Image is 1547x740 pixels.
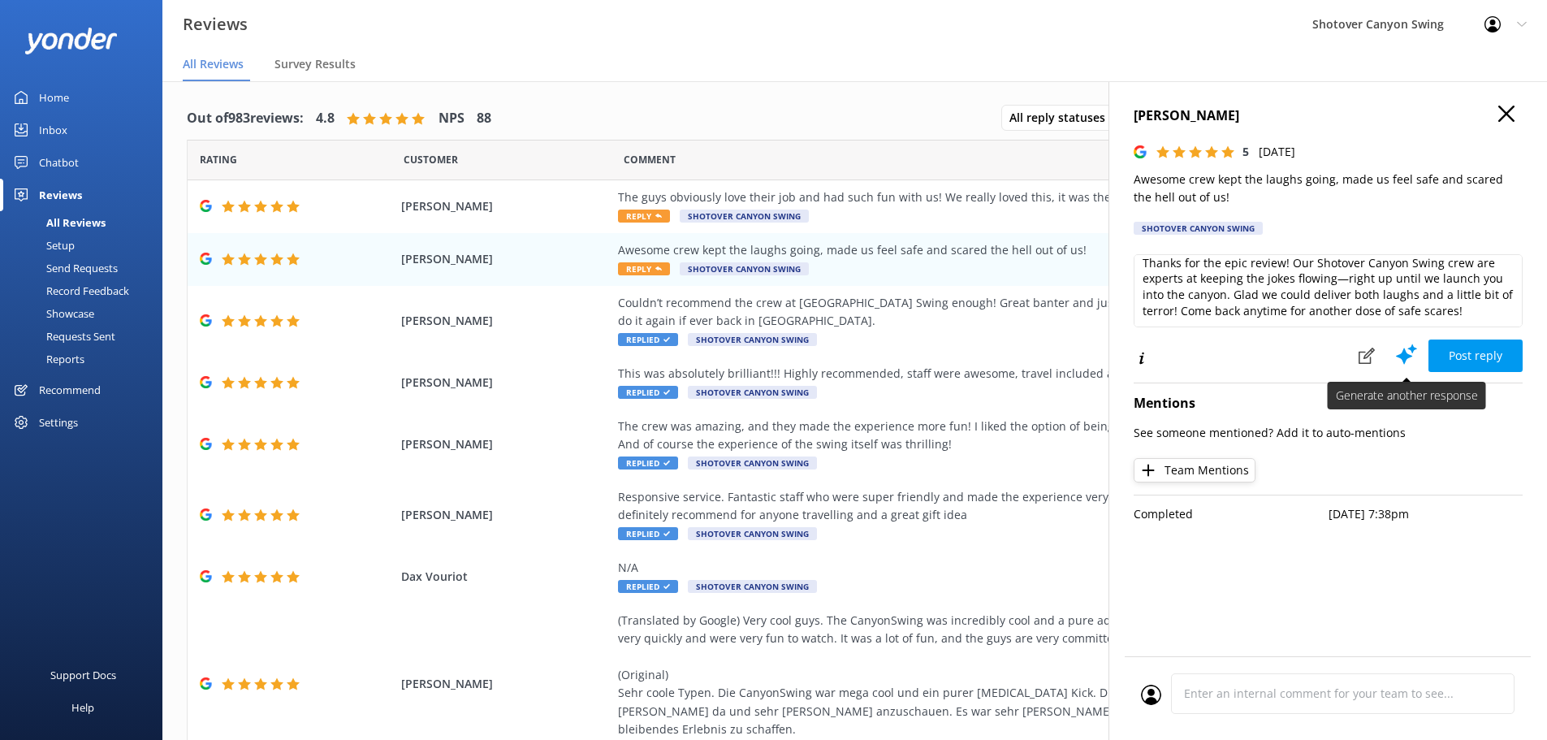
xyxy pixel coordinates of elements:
div: Awesome crew kept the laughs going, made us feel safe and scared the hell out of us! [618,241,1357,259]
span: Shotover Canyon Swing [688,527,817,540]
div: Recommend [39,374,101,406]
span: Replied [618,457,678,470]
div: The crew was amazing, and they made the experience more fun! I liked the option of being able to ... [618,418,1357,454]
span: Date [404,152,458,167]
h4: [PERSON_NAME] [1134,106,1523,127]
div: Reviews [39,179,82,211]
div: Record Feedback [10,279,129,302]
div: Inbox [39,114,67,146]
span: Shotover Canyon Swing [680,210,809,223]
button: Close [1498,106,1515,123]
span: All reply statuses [1009,109,1115,127]
h4: Mentions [1134,393,1523,414]
span: Question [624,152,676,167]
span: [PERSON_NAME] [401,435,611,453]
span: [PERSON_NAME] [401,197,611,215]
h4: 4.8 [316,108,335,129]
span: Shotover Canyon Swing [688,457,817,470]
span: Replied [618,580,678,593]
span: [PERSON_NAME] [401,250,611,268]
div: Chatbot [39,146,79,179]
button: Post reply [1428,340,1523,372]
div: N/A [618,559,1357,577]
div: Responsive service. Fantastic staff who were super friendly and made the experience very enjoyabl... [618,488,1357,525]
p: Awesome crew kept the laughs going, made us feel safe and scared the hell out of us! [1134,171,1523,207]
div: Requests Sent [10,325,115,348]
span: Shotover Canyon Swing [688,386,817,399]
div: (Translated by Google) Very cool guys. The CanyonSwing was incredibly cool and a pure adrenaline ... [618,612,1357,739]
div: Shotover Canyon Swing [1134,222,1263,235]
p: [DATE] 7:38pm [1329,505,1523,523]
span: Replied [618,527,678,540]
img: user_profile.svg [1141,685,1161,705]
a: Setup [10,234,162,257]
span: Shotover Canyon Swing [688,333,817,346]
span: [PERSON_NAME] [401,506,611,524]
h3: Reviews [183,11,248,37]
div: Send Requests [10,257,118,279]
div: Support Docs [50,659,116,691]
a: Showcase [10,302,162,325]
textarea: Thanks for the epic review! Our Shotover Canyon Swing crew are experts at keeping the jokes flowi... [1134,254,1523,327]
div: Help [71,691,94,724]
h4: 88 [477,108,491,129]
a: Reports [10,348,162,370]
p: See someone mentioned? Add it to auto-mentions [1134,424,1523,442]
a: Send Requests [10,257,162,279]
span: 5 [1242,144,1249,159]
div: Settings [39,406,78,439]
div: This was absolutely brilliant!!! Highly recommended, staff were awesome, travel included and a mi... [618,365,1357,383]
span: Replied [618,386,678,399]
a: All Reviews [10,211,162,234]
span: Reply [618,210,670,223]
div: Home [39,81,69,114]
span: All Reviews [183,56,244,72]
div: The guys obviously love their job and had such fun with us! We really loved this, it was the best... [618,188,1357,206]
a: Requests Sent [10,325,162,348]
span: Survey Results [274,56,356,72]
div: Couldn’t recommend the crew at [GEOGRAPHIC_DATA] Swing enough! Great banter and just a lot of fun... [618,294,1357,331]
span: Shotover Canyon Swing [680,262,809,275]
span: Reply [618,262,670,275]
span: Shotover Canyon Swing [688,580,817,593]
span: [PERSON_NAME] [401,374,611,392]
span: Date [200,152,237,167]
p: [DATE] [1259,143,1295,161]
a: Record Feedback [10,279,162,302]
button: Team Mentions [1134,458,1255,483]
div: Setup [10,234,75,257]
div: Showcase [10,302,94,325]
div: Reports [10,348,84,370]
h4: NPS [439,108,465,129]
img: yonder-white-logo.png [24,28,118,54]
span: Replied [618,333,678,346]
span: [PERSON_NAME] [401,675,611,693]
p: Completed [1134,505,1329,523]
span: [PERSON_NAME] [401,312,611,330]
div: All Reviews [10,211,106,234]
h4: Out of 983 reviews: [187,108,304,129]
span: Dax Vouriot [401,568,611,586]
